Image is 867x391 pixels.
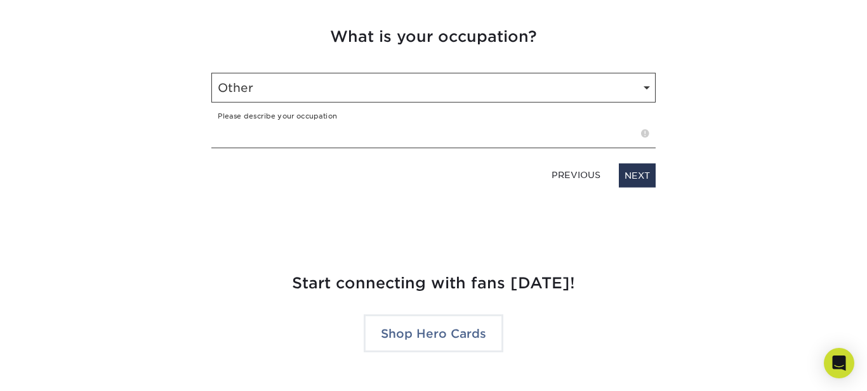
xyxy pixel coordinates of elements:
a: Shop Hero Cards [364,314,503,352]
h2: Start connecting with fans [DATE]! [62,272,805,295]
a: NEXT [619,163,656,187]
div: Open Intercom Messenger [824,348,854,378]
a: PREVIOUS [546,165,606,185]
h4: What is your occupation? [211,25,656,48]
